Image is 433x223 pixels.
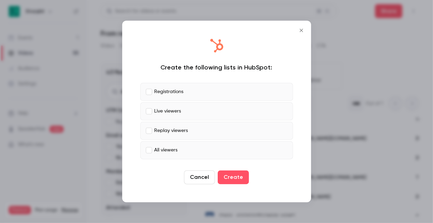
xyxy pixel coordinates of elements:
[155,147,178,154] p: All viewers
[294,24,308,38] button: Close
[155,127,188,134] p: Replay viewers
[218,171,249,184] button: Create
[184,171,215,184] button: Cancel
[155,88,184,96] p: Registrations
[140,64,293,72] div: Create the following lists in HubSpot:
[155,108,181,115] p: Live viewers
